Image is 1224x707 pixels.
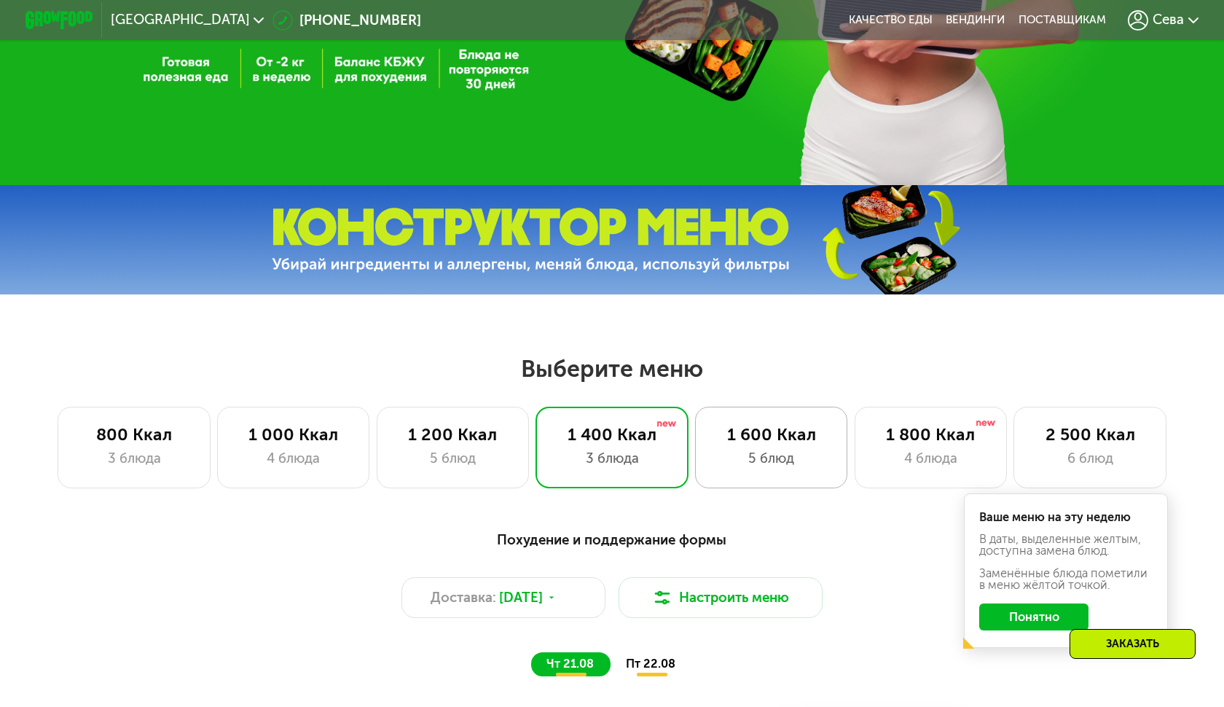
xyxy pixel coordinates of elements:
div: 1 600 Ккал [713,424,830,445]
span: пт 22.08 [626,657,675,671]
div: Похудение и поддержание формы [109,529,1115,550]
a: Вендинги [946,13,1005,27]
a: Качество еды [849,13,933,27]
div: Заменённые блюда пометили в меню жёлтой точкой. [979,568,1153,592]
h2: Выберите меню [55,354,1170,383]
div: 4 блюда [235,448,352,469]
div: 4 блюда [872,448,989,469]
div: 1 400 Ккал [554,424,671,445]
span: [GEOGRAPHIC_DATA] [111,13,250,27]
a: [PHONE_NUMBER] [272,10,421,31]
div: 5 блюд [713,448,830,469]
div: Заказать [1070,629,1196,659]
div: 2 500 Ккал [1032,424,1149,445]
div: поставщикам [1019,13,1106,27]
div: 6 блюд [1032,448,1149,469]
span: Сева [1153,13,1184,27]
span: чт 21.08 [546,657,594,671]
button: Понятно [979,604,1089,630]
div: 3 блюда [76,448,193,469]
div: 1 000 Ккал [235,424,352,445]
div: 5 блюд [394,448,511,469]
span: Доставка: [431,587,496,608]
span: [DATE] [499,587,543,608]
div: 1 200 Ккал [394,424,511,445]
div: В даты, выделенные желтым, доступна замена блюд. [979,534,1153,558]
button: Настроить меню [619,577,823,618]
div: Ваше меню на эту неделю [979,512,1153,523]
div: 800 Ккал [76,424,193,445]
div: 1 800 Ккал [872,424,989,445]
div: 3 блюда [554,448,671,469]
